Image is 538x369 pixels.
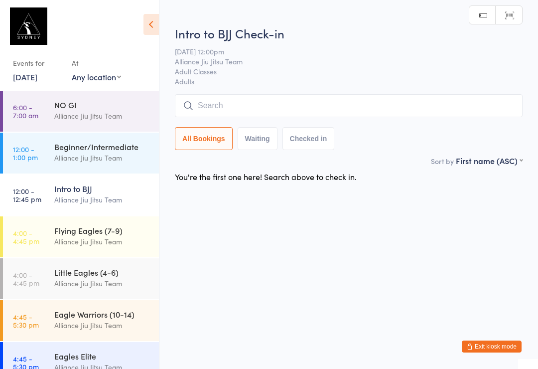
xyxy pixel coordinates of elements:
[3,300,159,341] a: 4:45 -5:30 pmEagle Warriors (10-14)Alliance Jiu Jitsu Team
[54,278,150,289] div: Alliance Jiu Jitsu Team
[175,46,507,56] span: [DATE] 12:00pm
[13,187,41,203] time: 12:00 - 12:45 pm
[54,267,150,278] div: Little Eagles (4-6)
[13,103,38,119] time: 6:00 - 7:00 am
[10,7,47,45] img: Alliance Sydney
[175,94,523,117] input: Search
[72,55,121,71] div: At
[175,127,233,150] button: All Bookings
[175,171,357,182] div: You're the first one here! Search above to check in.
[456,155,523,166] div: First name (ASC)
[238,127,277,150] button: Waiting
[462,341,522,353] button: Exit kiosk mode
[54,351,150,362] div: Eagles Elite
[282,127,335,150] button: Checked in
[54,194,150,205] div: Alliance Jiu Jitsu Team
[3,216,159,257] a: 4:00 -4:45 pmFlying Eagles (7-9)Alliance Jiu Jitsu Team
[54,141,150,152] div: Beginner/Intermediate
[3,175,159,215] a: 12:00 -12:45 pmIntro to BJJAlliance Jiu Jitsu Team
[13,145,38,161] time: 12:00 - 1:00 pm
[13,271,39,287] time: 4:00 - 4:45 pm
[175,76,523,86] span: Adults
[175,66,507,76] span: Adult Classes
[3,133,159,174] a: 12:00 -1:00 pmBeginner/IntermediateAlliance Jiu Jitsu Team
[175,25,523,41] h2: Intro to BJJ Check-in
[13,313,39,329] time: 4:45 - 5:30 pm
[3,258,159,299] a: 4:00 -4:45 pmLittle Eagles (4-6)Alliance Jiu Jitsu Team
[175,56,507,66] span: Alliance Jiu Jitsu Team
[54,99,150,110] div: NO GI
[3,91,159,132] a: 6:00 -7:00 amNO GIAlliance Jiu Jitsu Team
[54,320,150,331] div: Alliance Jiu Jitsu Team
[13,71,37,82] a: [DATE]
[54,183,150,194] div: Intro to BJJ
[54,152,150,164] div: Alliance Jiu Jitsu Team
[54,110,150,122] div: Alliance Jiu Jitsu Team
[13,55,62,71] div: Events for
[54,309,150,320] div: Eagle Warriors (10-14)
[13,229,39,245] time: 4:00 - 4:45 pm
[431,156,454,166] label: Sort by
[54,236,150,247] div: Alliance Jiu Jitsu Team
[72,71,121,82] div: Any location
[54,225,150,236] div: Flying Eagles (7-9)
